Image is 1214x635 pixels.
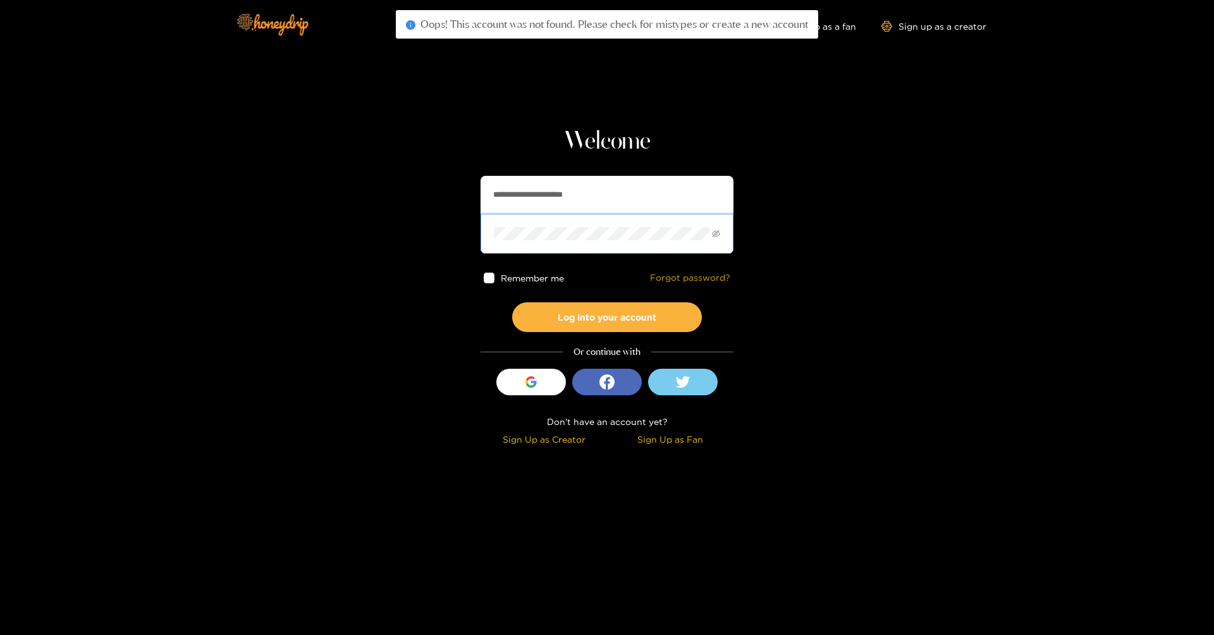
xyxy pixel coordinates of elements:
div: Sign Up as Creator [484,432,604,447]
span: eye-invisible [712,230,720,238]
span: Oops! This account was not found. Please check for mistypes or create a new account [420,18,808,30]
a: Forgot password? [650,273,730,283]
a: Sign up as a creator [881,21,986,32]
span: Remember me [501,273,564,283]
div: Or continue with [481,345,733,359]
span: info-circle [406,20,415,30]
h1: Welcome [481,126,733,157]
div: Don't have an account yet? [481,414,733,429]
button: Log into your account [512,302,702,332]
div: Sign Up as Fan [610,432,730,447]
